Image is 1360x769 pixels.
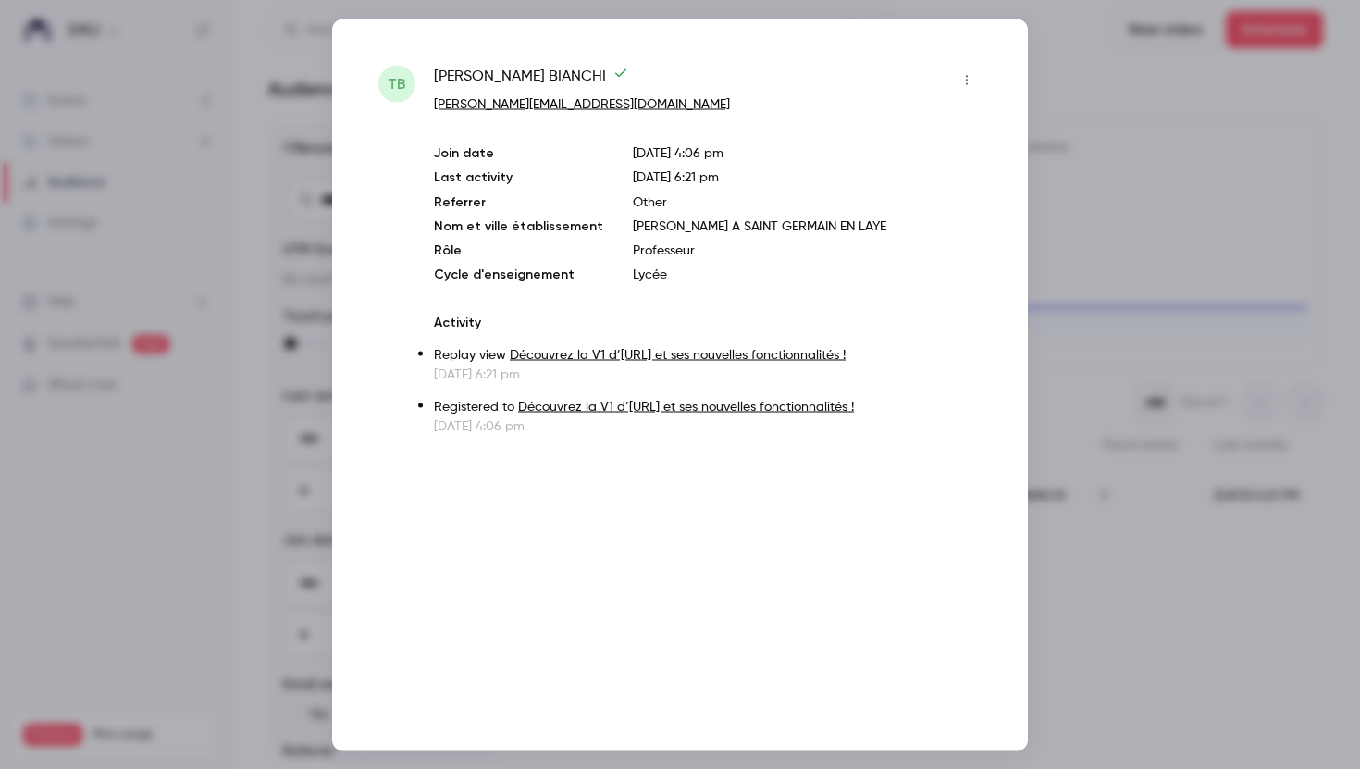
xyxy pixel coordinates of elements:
[633,170,719,183] span: [DATE] 6:21 pm
[633,192,982,211] p: Other
[510,348,846,361] a: Découvrez la V1 d’[URL] et ses nouvelles fonctionnalités !
[633,241,982,259] p: Professeur
[434,65,628,94] span: [PERSON_NAME] BIANCHI
[633,265,982,283] p: Lycée
[434,313,982,331] p: Activity
[434,97,730,110] a: [PERSON_NAME][EMAIL_ADDRESS][DOMAIN_NAME]
[434,365,982,383] p: [DATE] 6:21 pm
[434,416,982,435] p: [DATE] 4:06 pm
[434,345,982,365] p: Replay view
[518,400,854,413] a: Découvrez la V1 d’[URL] et ses nouvelles fonctionnalités !
[633,143,982,162] p: [DATE] 4:06 pm
[434,192,603,211] p: Referrer
[434,241,603,259] p: Rôle
[434,167,603,187] p: Last activity
[434,217,603,235] p: Nom et ville établissement
[434,397,982,416] p: Registered to
[388,72,406,94] span: TB
[434,265,603,283] p: Cycle d'enseignement
[434,143,603,162] p: Join date
[633,217,982,235] p: [PERSON_NAME] A SAINT GERMAIN EN LAYE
